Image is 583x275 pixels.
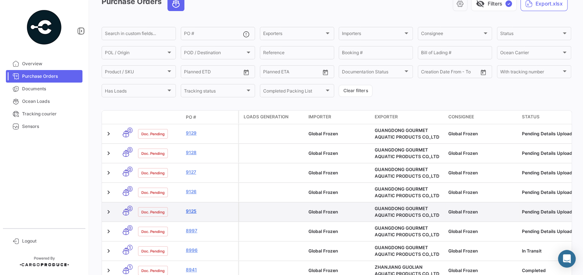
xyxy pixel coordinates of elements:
[117,114,135,120] datatable-header-cell: Transport mode
[500,51,561,56] span: Ocean Carrier
[375,206,439,218] span: GUANGDONG GOURMET AQUATIC PRODUCTS CO.,LTD
[308,209,338,215] span: Global Frozen
[105,208,112,216] a: Expand/Collapse Row
[186,169,235,175] a: 9127
[375,147,439,159] span: GUANGDONG GOURMET AQUATIC PRODUCTS CO.,LTD
[22,60,79,67] span: Overview
[6,58,82,70] a: Overview
[421,32,482,37] span: Consignee
[184,89,245,94] span: Tracking status
[500,70,561,76] span: With tracking number
[141,209,165,215] span: Doc. Pending
[127,186,132,192] span: 0
[186,247,235,254] a: 8996
[105,169,112,177] a: Expand/Collapse Row
[6,83,82,95] a: Documents
[186,188,235,195] a: 9126
[127,264,132,270] span: 1
[308,229,338,234] span: Global Frozen
[308,114,331,120] span: Importer
[308,150,338,156] span: Global Frozen
[105,130,112,137] a: Expand/Collapse Row
[308,189,338,195] span: Global Frozen
[186,130,235,136] a: 9129
[448,248,478,254] span: Global Frozen
[263,70,273,76] input: From
[183,111,238,123] datatable-header-cell: PO #
[141,248,165,254] span: Doc. Pending
[305,111,372,124] datatable-header-cell: Importer
[127,147,132,153] span: 0
[437,70,463,76] input: To
[186,114,196,121] span: PO #
[105,70,166,76] span: Product / SKU
[186,149,235,156] a: 9128
[320,67,331,78] button: Open calendar
[6,70,82,83] a: Purchase Orders
[105,89,166,94] span: Has Loads
[22,238,79,244] span: Logout
[342,32,403,37] span: Importers
[375,186,439,198] span: GUANGDONG GOURMET AQUATIC PRODUCTS CO.,LTD
[135,114,183,120] datatable-header-cell: Doc. Status
[375,225,439,237] span: GUANGDONG GOURMET AQUATIC PRODUCTS CO.,LTD
[308,248,338,254] span: Global Frozen
[105,228,112,235] a: Expand/Collapse Row
[127,245,132,250] span: 1
[448,170,478,175] span: Global Frozen
[244,114,289,120] span: Loads generation
[308,131,338,136] span: Global Frozen
[375,114,398,120] span: Exporter
[141,150,165,156] span: Doc. Pending
[186,267,235,273] a: 8941
[263,89,324,94] span: Completed Packing List
[184,70,194,76] input: From
[342,70,403,76] span: Documentation Status
[141,229,165,234] span: Doc. Pending
[186,227,235,234] a: 8997
[375,128,439,140] span: GUANGDONG GOURMET AQUATIC PRODUCTS CO.,LTD
[448,150,478,156] span: Global Frozen
[105,267,112,274] a: Expand/Collapse Row
[308,170,338,175] span: Global Frozen
[6,120,82,133] a: Sensors
[505,0,512,7] span: ✓
[558,250,576,268] div: Abrir Intercom Messenger
[6,108,82,120] a: Tracking courier
[241,67,252,78] button: Open calendar
[308,268,338,273] span: Global Frozen
[22,98,79,105] span: Ocean Loads
[105,51,166,56] span: POL / Origin
[141,189,165,195] span: Doc. Pending
[500,32,561,37] span: Status
[448,229,478,234] span: Global Frozen
[478,67,489,78] button: Open calendar
[448,131,478,136] span: Global Frozen
[22,86,79,92] span: Documents
[448,189,478,195] span: Global Frozen
[375,245,439,257] span: GUANGDONG GOURMET AQUATIC PRODUCTS CO.,LTD
[448,114,474,120] span: Consignee
[339,85,372,97] button: Clear filters
[105,150,112,157] a: Expand/Collapse Row
[22,111,79,117] span: Tracking courier
[186,208,235,215] a: 9125
[127,206,132,211] span: 0
[105,247,112,255] a: Expand/Collapse Row
[6,95,82,108] a: Ocean Loads
[141,268,165,274] span: Doc. Pending
[279,70,305,76] input: To
[26,9,63,46] img: powered-by.png
[127,167,132,172] span: 0
[184,51,245,56] span: POD / Destination
[263,32,324,37] span: Exporters
[522,114,540,120] span: Status
[127,128,132,133] span: 0
[127,225,132,231] span: 0
[199,70,226,76] input: To
[22,123,79,130] span: Sensors
[448,268,478,273] span: Global Frozen
[141,170,165,176] span: Doc. Pending
[22,73,79,80] span: Purchase Orders
[421,70,431,76] input: From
